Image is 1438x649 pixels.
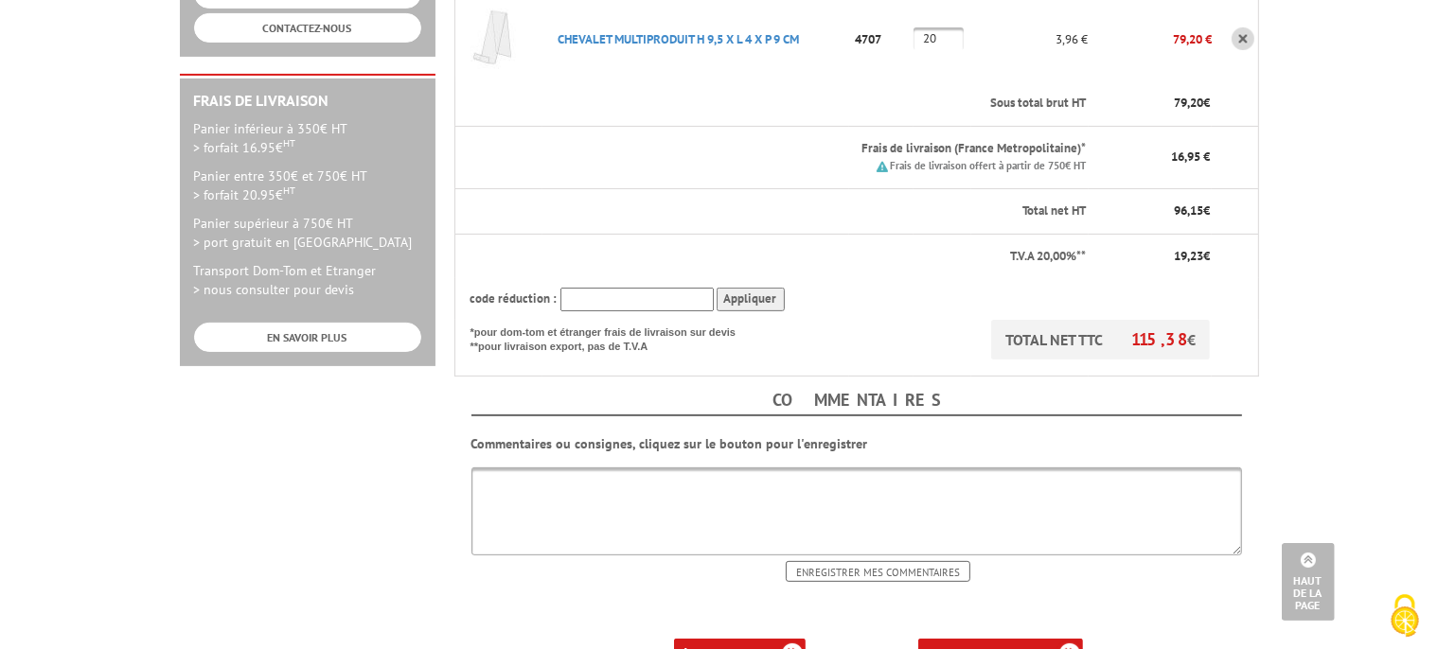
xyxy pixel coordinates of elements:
b: Commentaires ou consignes, cliquez sur le bouton pour l'enregistrer [471,435,868,452]
span: > nous consulter pour devis [194,281,355,298]
p: € [1104,248,1210,266]
p: 4707 [849,23,914,56]
h4: Commentaires [471,386,1242,416]
a: CHEVALET MULTIPRODUIT H 9,5 X L 4 X P 9 CM [558,31,799,47]
input: Enregistrer mes commentaires [786,561,970,582]
p: Frais de livraison (France Metropolitaine)* [558,140,1087,158]
input: Appliquer [717,288,785,311]
sup: HT [284,136,296,149]
p: € [1104,202,1210,220]
p: TOTAL NET TTC € [991,320,1210,360]
span: 115,38 [1131,328,1187,350]
span: 16,95 € [1171,149,1210,165]
span: 79,20 [1174,95,1203,111]
a: CONTACTEZ-NOUS [194,13,421,43]
p: Panier supérieur à 750€ HT [194,214,421,252]
span: > port gratuit en [GEOGRAPHIC_DATA] [194,234,413,251]
p: Panier inférieur à 350€ HT [194,119,421,157]
button: Cookies (fenêtre modale) [1372,585,1438,649]
span: 96,15 [1174,202,1203,219]
p: Transport Dom-Tom et Etranger [194,261,421,299]
p: 79,20 € [1089,23,1212,56]
p: € [1104,95,1210,113]
th: Sous total brut HT [542,81,1089,126]
a: EN SAVOIR PLUS [194,323,421,352]
span: code réduction : [470,290,558,307]
p: Total net HT [470,202,1087,220]
img: Cookies (fenêtre modale) [1381,592,1429,640]
span: 19,23 [1174,248,1203,264]
p: *pour dom-tom et étranger frais de livraison sur devis **pour livraison export, pas de T.V.A [470,320,755,355]
p: T.V.A 20,00%** [470,248,1087,266]
a: Haut de la page [1282,543,1335,621]
img: CHEVALET MULTIPRODUIT H 9,5 X L 4 X P 9 CM [455,1,531,77]
p: 3,96 € [971,23,1088,56]
sup: HT [284,184,296,197]
small: Frais de livraison offert à partir de 750€ HT [891,159,1087,172]
p: Panier entre 350€ et 750€ HT [194,167,421,204]
span: > forfait 16.95€ [194,139,296,156]
img: picto.png [877,161,888,172]
span: > forfait 20.95€ [194,186,296,203]
h2: Frais de Livraison [194,93,421,110]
